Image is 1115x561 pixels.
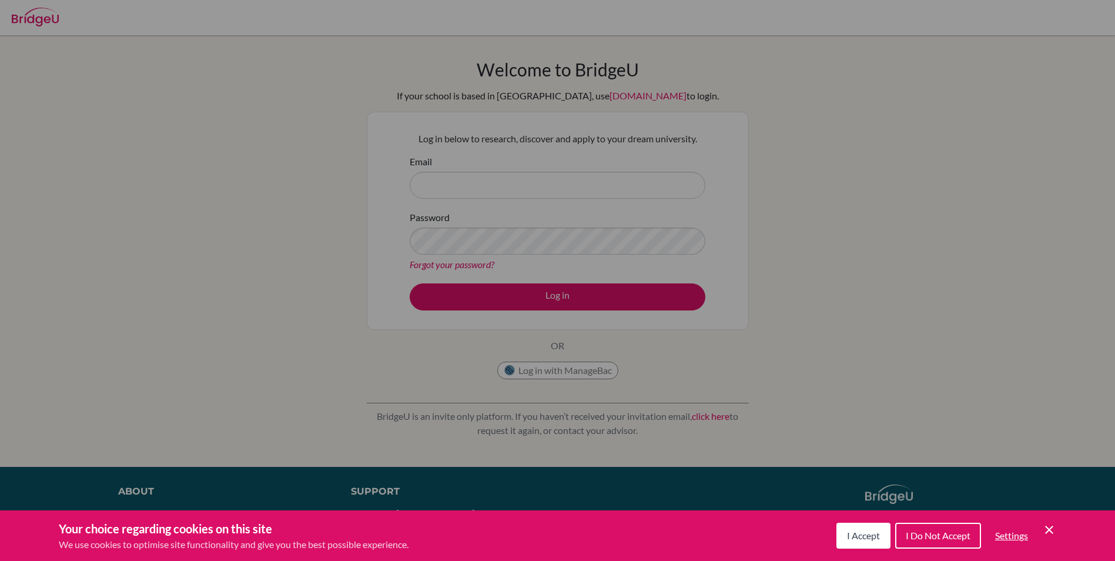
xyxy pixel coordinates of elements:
button: Settings [986,524,1037,547]
span: I Accept [847,530,880,541]
button: Save and close [1042,523,1056,537]
button: I Do Not Accept [895,523,981,549]
h3: Your choice regarding cookies on this site [59,520,409,537]
span: Settings [995,530,1028,541]
button: I Accept [836,523,890,549]
p: We use cookies to optimise site functionality and give you the best possible experience. [59,537,409,552]
span: I Do Not Accept [906,530,970,541]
